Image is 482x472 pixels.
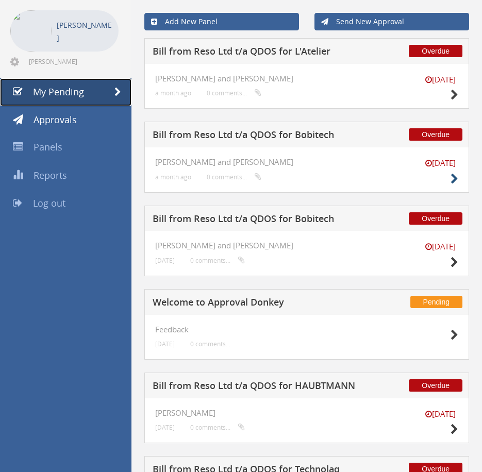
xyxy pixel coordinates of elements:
small: [DATE] [155,257,175,264]
span: My Pending [33,86,84,98]
small: [DATE] [422,158,458,168]
small: [DATE] [155,340,175,348]
small: 0 comments... [190,340,230,348]
span: Overdue [409,379,462,392]
small: [DATE] [422,74,458,85]
h5: Bill from Reso Ltd t/a QDOS for Bobitech [153,130,334,140]
span: [PERSON_NAME][EMAIL_ADDRESS][DOMAIN_NAME] [29,57,117,65]
span: Reports [34,169,67,181]
small: 0 comments... [190,424,245,431]
span: Log out [33,197,65,209]
h4: [PERSON_NAME] [155,409,458,417]
h5: Bill from Reso Ltd t/a QDOS for Bobitech [153,214,334,224]
span: Approvals [34,113,77,126]
small: [DATE] [422,409,458,419]
h5: Bill from Reso Ltd t/a QDOS for L'Atelier [153,46,330,57]
a: Send New Approval [314,13,469,30]
h4: [PERSON_NAME] and [PERSON_NAME] [155,158,458,166]
span: Panels [34,141,62,153]
small: a month ago [155,173,191,181]
p: [PERSON_NAME] [57,19,113,44]
h4: [PERSON_NAME] and [PERSON_NAME] [155,241,458,250]
small: a month ago [155,89,191,97]
h5: Bill from Reso Ltd t/a QDOS for HAUBTMANN [153,381,355,391]
span: Overdue [409,128,462,141]
small: 0 comments... [190,257,245,264]
h5: Welcome to Approval Donkey [153,297,284,308]
small: [DATE] [422,241,458,252]
span: Overdue [409,45,462,57]
small: [DATE] [155,424,175,431]
h4: [PERSON_NAME] and [PERSON_NAME] [155,74,458,83]
small: 0 comments... [207,173,261,181]
span: Pending [410,296,462,308]
a: Add New Panel [144,13,299,30]
h4: Feedback [155,325,458,334]
span: Overdue [409,212,462,225]
small: 0 comments... [207,89,261,97]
